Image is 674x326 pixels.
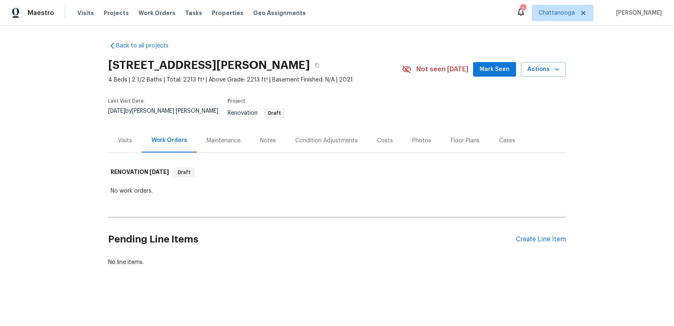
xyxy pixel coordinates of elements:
[613,9,662,17] span: [PERSON_NAME]
[451,137,480,145] div: Floor Plans
[108,99,144,103] span: Last Visit Date
[207,137,241,145] div: Maintenance
[539,9,575,17] span: Chattanooga
[77,9,94,17] span: Visits
[104,9,129,17] span: Projects
[151,136,187,144] div: Work Orders
[185,10,202,16] span: Tasks
[108,221,516,258] h2: Pending Line Items
[108,76,402,84] span: 4 Beds | 2 1/2 Baths | Total: 2213 ft² | Above Grade: 2213 ft² | Basement Finished: N/A | 2021
[260,137,276,145] div: Notes
[377,137,393,145] div: Costs
[228,99,245,103] span: Project
[149,169,169,175] span: [DATE]
[253,9,306,17] span: Geo Assignments
[265,111,284,116] span: Draft
[108,108,125,114] span: [DATE]
[520,5,526,13] div: 2
[108,258,566,266] div: No line items.
[516,236,566,243] div: Create Line Item
[295,137,358,145] div: Condition Adjustments
[139,9,175,17] span: Work Orders
[212,9,243,17] span: Properties
[480,64,510,75] span: Mark Seen
[108,108,228,124] div: by [PERSON_NAME] [PERSON_NAME]
[473,62,516,77] button: Mark Seen
[175,168,194,176] span: Draft
[111,187,563,195] div: No work orders.
[108,159,566,185] div: RENOVATION [DATE]Draft
[108,61,310,69] h2: [STREET_ADDRESS][PERSON_NAME]
[416,65,468,73] span: Not seen [DATE]
[28,9,54,17] span: Maestro
[108,42,186,50] a: Back to all projects
[412,137,431,145] div: Photos
[521,62,566,77] button: Actions
[527,64,559,75] span: Actions
[310,58,324,73] button: Copy Address
[118,137,132,145] div: Visits
[111,167,169,177] h6: RENOVATION
[228,110,285,116] span: Renovation
[499,137,515,145] div: Cases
